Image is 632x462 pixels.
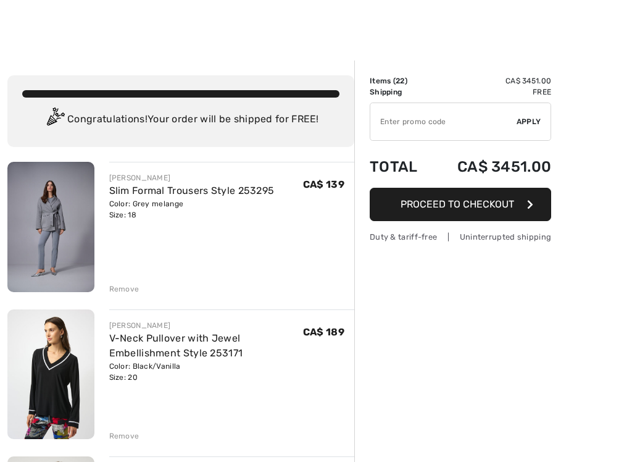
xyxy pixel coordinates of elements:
div: Remove [109,283,139,295]
a: V-Neck Pullover with Jewel Embellishment Style 253171 [109,332,243,359]
button: Proceed to Checkout [370,188,551,221]
img: Congratulation2.svg [43,107,67,132]
img: V-Neck Pullover with Jewel Embellishment Style 253171 [7,309,94,439]
td: CA$ 3451.00 [431,146,551,188]
a: Slim Formal Trousers Style 253295 [109,185,275,196]
img: Slim Formal Trousers Style 253295 [7,162,94,292]
td: Free [431,86,551,98]
span: CA$ 139 [303,178,344,190]
div: Color: Black/Vanilla Size: 20 [109,361,303,383]
span: CA$ 189 [303,326,344,338]
div: Color: Grey melange Size: 18 [109,198,275,220]
div: Duty & tariff-free | Uninterrupted shipping [370,231,551,243]
td: CA$ 3451.00 [431,75,551,86]
span: Proceed to Checkout [401,198,514,210]
td: Shipping [370,86,431,98]
span: Apply [517,116,541,127]
div: Remove [109,430,139,442]
div: [PERSON_NAME] [109,172,275,183]
div: Congratulations! Your order will be shipped for FREE! [22,107,339,132]
input: Promo code [370,103,517,140]
td: Items ( ) [370,75,431,86]
span: 22 [396,77,405,85]
div: [PERSON_NAME] [109,320,303,331]
td: Total [370,146,431,188]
